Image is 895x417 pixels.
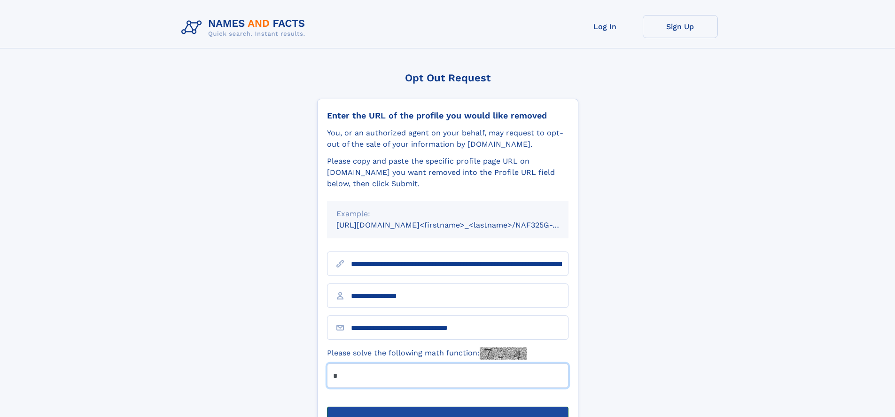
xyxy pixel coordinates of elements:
[317,72,578,84] div: Opt Out Request
[336,208,559,220] div: Example:
[643,15,718,38] a: Sign Up
[336,220,586,229] small: [URL][DOMAIN_NAME]<firstname>_<lastname>/NAF325G-xxxxxxxx
[568,15,643,38] a: Log In
[327,156,568,189] div: Please copy and paste the specific profile page URL on [DOMAIN_NAME] you want removed into the Pr...
[327,347,527,360] label: Please solve the following math function:
[178,15,313,40] img: Logo Names and Facts
[327,110,568,121] div: Enter the URL of the profile you would like removed
[327,127,568,150] div: You, or an authorized agent on your behalf, may request to opt-out of the sale of your informatio...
